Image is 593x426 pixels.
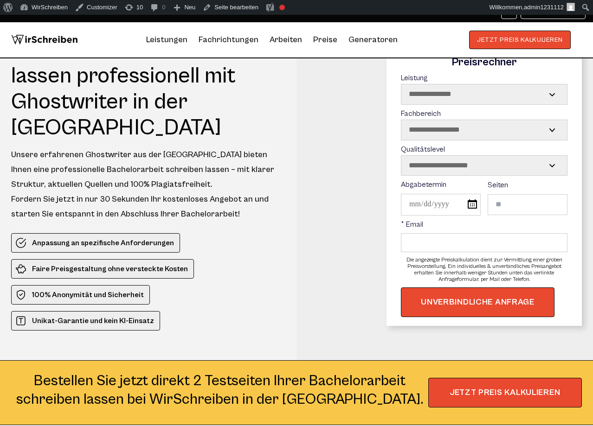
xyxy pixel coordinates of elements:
[11,259,194,279] li: Faire Preisgestaltung ohne versteckte Kosten
[348,32,398,47] a: Generatoren
[11,37,279,141] h1: Bachelorarbeit schreiben lassen professionell mit Ghostwriter in der [GEOGRAPHIC_DATA]
[147,8,181,15] a: Impressum
[428,378,582,407] span: JETZT PREIS KALKULIEREN
[270,8,294,15] a: Kontakt
[11,311,160,331] li: Unikat-Garantie und kein KI-Einsatz
[401,56,567,317] form: Contact form
[270,32,302,47] a: Arbeiten
[401,109,567,140] label: Fachbereich
[241,8,255,15] a: Blog
[401,287,554,317] button: UNVERBINDLICHE ANFRAGE
[279,5,285,10] div: Verbesserungsbedarf
[401,194,481,216] input: Abgabetermin
[15,263,26,274] img: Faire Preisgestaltung ohne versteckte Kosten
[401,156,567,175] select: Qualitätslevel
[488,181,508,189] span: Seiten
[7,8,63,15] a: So funktioniert es
[15,315,26,326] img: Unikat-Garantie und kein KI-Einsatz
[146,32,187,47] a: Leistungen
[401,233,567,252] input: * Email
[401,120,567,140] select: Fachbereich
[401,180,481,216] label: Abgabetermin
[11,147,279,222] div: Unsere erfahrenen Ghostwriter aus der [GEOGRAPHIC_DATA] bieten Ihnen eine professionelle Bachelor...
[11,31,78,49] img: logo wirschreiben
[401,74,567,105] label: Leistung
[401,84,567,104] select: Leistung
[15,237,26,248] img: Anpassung an spezifische Anforderungen
[469,31,571,49] button: JETZT PREIS KALKULIEREN
[421,297,535,308] span: UNVERBINDLICHE ANFRAGE
[401,257,567,282] div: Die angezeigte Preiskalkulation dient zur Vermittlung einer groben Preisvorstellung. Ein individu...
[401,145,567,176] label: Qualitätslevel
[401,220,567,252] label: * Email
[78,8,131,15] a: Unsere Experten
[15,289,26,300] img: 100% Anonymität und Sicherheit
[11,372,428,409] div: Bestellen Sie jetzt direkt 2 Testseiten Ihrer Bachelorarbeit schreiben lassen bei WirSchreiben in...
[313,35,337,45] a: Preise
[401,56,567,69] div: Preisrechner
[11,285,150,305] li: 100% Anonymität und Sicherheit
[11,233,180,253] li: Anpassung an spezifische Anforderungen
[196,8,226,15] a: Garantien
[524,4,564,11] span: admin1231112
[199,32,258,47] a: Fachrichtungen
